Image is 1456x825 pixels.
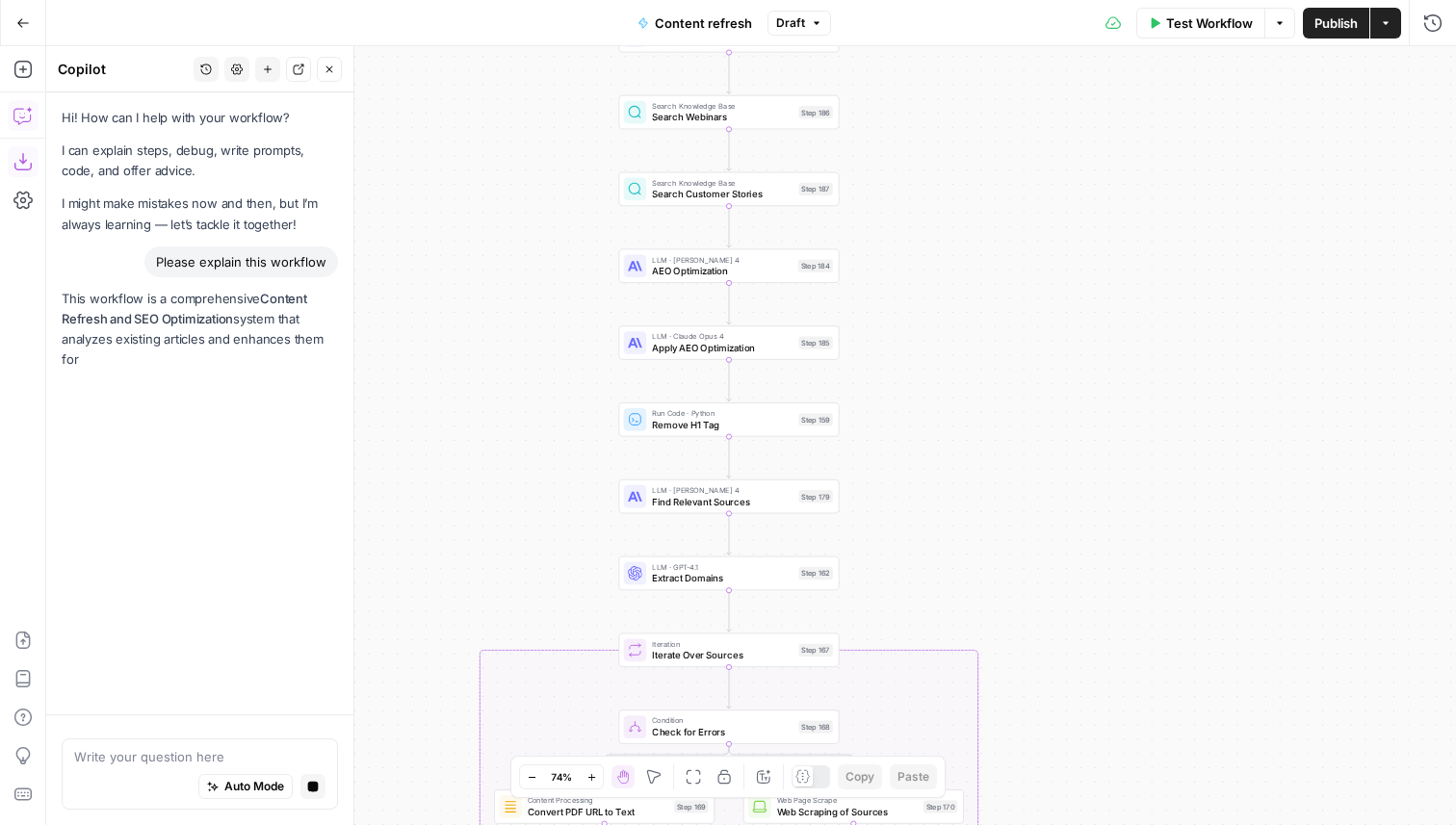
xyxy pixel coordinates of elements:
span: Content refresh [655,13,752,33]
div: Step 169 [674,800,708,812]
span: Auto Mode [224,778,284,795]
div: Step 167 [798,644,832,657]
button: Auto Mode [198,774,293,799]
div: Search Knowledge BaseSearch Customer StoriesStep 187 [618,172,839,206]
g: Edge from step_158 to step_186 [727,53,731,94]
p: I might make mistakes now and then, but I’m always learning — let’s tackle it together! [62,193,338,234]
div: Step 186 [798,106,832,118]
g: Edge from step_167 to step_168 [727,667,731,709]
span: Check for Errors [652,725,793,739]
strong: Content Refresh and SEO Optimization [62,291,307,326]
span: Apply AEO Optimization [652,341,793,355]
span: Convert PDF URL to Text [528,805,668,819]
span: AEO Optimization [652,264,793,278]
span: Search Knowledge Base [652,100,793,112]
button: Publish [1303,8,1369,39]
span: Draft [776,14,805,32]
g: Edge from step_187 to step_184 [727,206,731,247]
g: Edge from step_186 to step_187 [727,129,731,170]
button: Draft [767,11,831,36]
p: This workflow is a comprehensive system that analyzes existing articles and enhances them for [62,289,338,371]
div: IterationIterate Over SourcesStep 167 [618,633,839,667]
div: Step 187 [798,183,832,195]
div: Content ProcessingConvert PDF URL to TextStep 169 [494,789,715,823]
span: Extract Domains [652,571,793,585]
button: Test Workflow [1136,8,1264,39]
div: ConditionCheck for ErrorsStep 168 [618,709,839,743]
span: LLM · [PERSON_NAME] 4 [652,484,793,496]
button: Content refresh [626,8,764,39]
span: Web Page Scrape [777,794,918,806]
span: Copy [845,768,874,786]
span: Iterate Over Sources [652,648,793,662]
p: I can explain steps, debug, write prompts, code, and offer advice. [62,141,338,181]
div: Step 168 [798,720,832,733]
div: Step 170 [923,800,957,812]
span: LLM · [PERSON_NAME] 4 [652,254,793,266]
div: Step 184 [798,260,833,272]
div: LLM · [PERSON_NAME] 4AEO OptimizationStep 184 [618,248,839,282]
div: Step 159 [798,413,832,425]
g: Edge from step_185 to step_159 [727,360,731,401]
div: Step 185 [798,336,832,348]
span: Search Customer Stories [652,187,793,201]
span: Test Workflow [1166,13,1253,33]
div: Step 179 [798,490,832,503]
span: Search Webinars [652,110,793,124]
div: Apply Changes [618,18,839,52]
g: Edge from step_184 to step_185 [727,283,731,324]
span: Remove H1 Tag [652,418,793,432]
div: Run Code · PythonRemove H1 TagStep 159 [618,402,839,436]
p: Hi! How can I help with your workflow? [62,108,338,128]
div: LLM · [PERSON_NAME] 4Find Relevant SourcesStep 179 [618,479,839,513]
span: Iteration [652,638,793,650]
g: Edge from step_159 to step_179 [727,437,731,478]
span: Web Scraping of Sources [777,805,918,819]
span: Find Relevant Sources [652,494,793,508]
span: Condition [652,715,793,727]
div: LLM · Claude Opus 4Apply AEO OptimizationStep 185 [618,325,839,359]
span: LLM · GPT-4.1 [652,561,793,573]
span: LLM · Claude Opus 4 [652,330,793,342]
span: Content Processing [528,794,668,806]
span: Paste [897,768,929,786]
span: 74% [551,769,572,785]
span: Apply Changes [652,34,793,48]
g: Edge from step_162 to step_167 [727,590,731,632]
div: Search Knowledge BaseSearch WebinarsStep 186 [618,95,839,129]
div: Copilot [58,60,188,79]
div: Web Page ScrapeWeb Scraping of SourcesStep 170 [743,789,964,823]
button: Copy [838,764,882,789]
div: LLM · GPT-4.1Extract DomainsStep 162 [618,556,839,590]
span: Publish [1314,13,1358,33]
button: Paste [890,764,937,789]
span: Run Code · Python [652,407,793,419]
div: Step 162 [798,567,832,580]
span: Search Knowledge Base [652,177,793,189]
img: 62yuwf1kr9krw125ghy9mteuwaw4 [504,800,518,814]
div: Please explain this workflow [144,246,338,277]
g: Edge from step_179 to step_162 [727,513,731,554]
